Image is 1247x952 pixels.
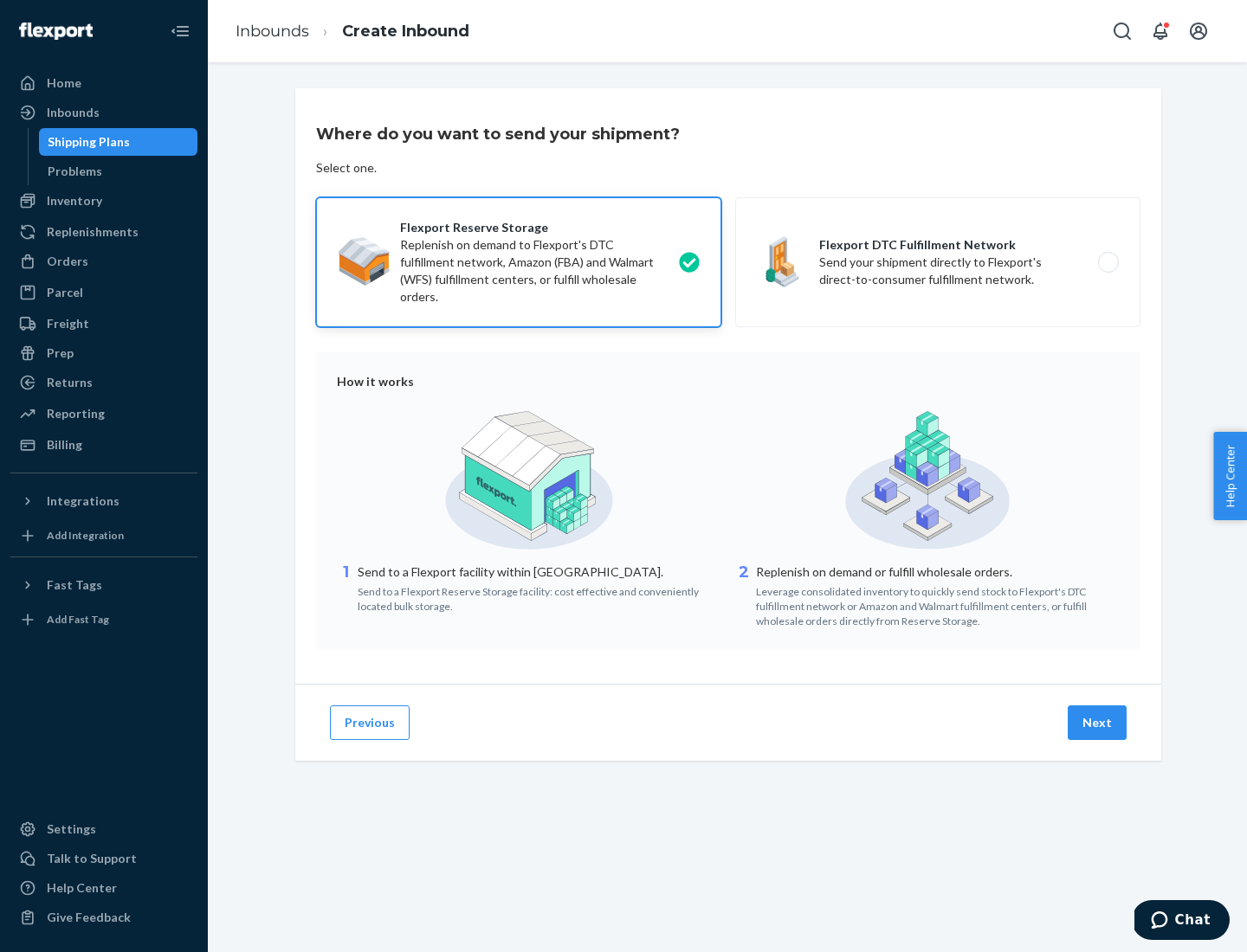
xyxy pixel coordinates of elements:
[47,909,131,926] div: Give Feedback
[756,581,1120,628] div: Leverage consolidated inventory to quickly send stock to Flexport's DTC fulfillment network or Am...
[39,158,198,185] a: Problems
[10,99,197,126] a: Inbounds
[10,187,197,215] a: Inventory
[10,874,197,902] a: Help Center
[47,405,105,422] div: Reporting
[1181,14,1216,48] button: Open account menu
[735,562,753,628] div: 2
[47,850,137,867] div: Talk to Support
[10,400,197,428] a: Reporting
[10,218,197,246] a: Replenishments
[358,581,721,614] div: Send to a Flexport Reserve Storage facility: cost effective and conveniently located bulk storage.
[1134,900,1230,943] iframe: Opens a widget where you can chat to one of our agents
[10,522,197,550] a: Add Integration
[222,6,483,57] ol: breadcrumbs
[1105,14,1140,48] button: Open Search Box
[47,284,83,301] div: Parcel
[1068,705,1127,740] button: Next
[47,315,89,332] div: Freight
[10,606,197,634] a: Add Fast Tag
[342,22,469,41] a: Create Inbound
[47,436,82,453] div: Billing
[10,487,197,515] button: Integrations
[47,223,139,241] div: Replenishments
[47,104,100,121] div: Inbounds
[1143,14,1178,48] button: Open notifications
[47,74,81,92] div: Home
[47,374,93,391] div: Returns
[47,492,120,510] div: Integrations
[10,310,197,338] a: Freight
[163,14,197,48] button: Close Navigation
[39,128,198,156] a: Shipping Plans
[10,369,197,396] a: Returns
[10,431,197,459] a: Billing
[756,563,1120,581] p: Replenish on demand or fulfill wholesale orders.
[47,612,109,627] div: Add Fast Tag
[48,133,130,151] div: Shipping Plans
[337,373,1120,390] div: How it works
[10,815,197,843] a: Settings
[330,705,410,740] button: Previous
[10,904,197,931] button: Give Feedback
[47,820,96,838] div: Settings
[10,571,197,599] button: Fast Tags
[1213,432,1247,520] button: Help Center
[10,279,197,306] a: Parcel
[316,123,680,145] h3: Where do you want to send your shipment?
[48,163,102,180] div: Problems
[10,69,197,97] a: Home
[358,563,721,581] p: Send to a Flexport facility within [GEOGRAPHIC_DATA].
[47,528,124,543] div: Add Integration
[19,23,93,40] img: Flexport logo
[47,879,117,897] div: Help Center
[47,253,88,270] div: Orders
[10,845,197,872] button: Talk to Support
[236,22,309,41] a: Inbounds
[316,159,377,177] div: Select one.
[337,562,354,614] div: 1
[10,248,197,275] a: Orders
[47,576,102,594] div: Fast Tags
[10,339,197,367] a: Prep
[47,192,102,209] div: Inventory
[47,344,74,362] div: Prep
